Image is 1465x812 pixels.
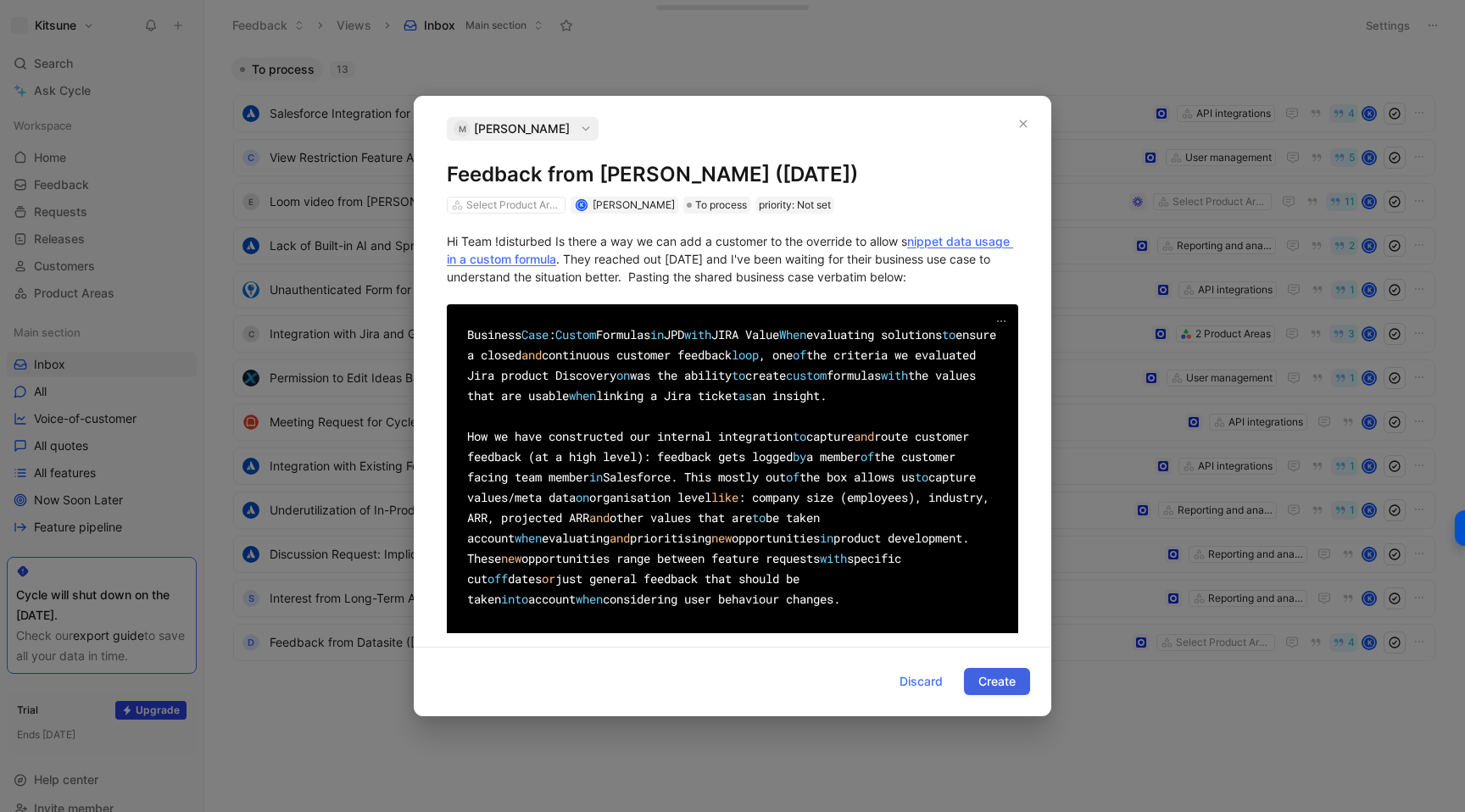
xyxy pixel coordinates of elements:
span: and [610,530,630,546]
span: Custom [555,326,596,342]
span: custom [786,367,827,383]
div: Hi Team !disturbed Is there a way we can add a customer to the override to allow s . They reached... [447,232,1018,286]
button: M[PERSON_NAME] [447,117,599,141]
span: with [820,550,847,566]
span: of [861,448,874,464]
div: M [454,120,471,137]
button: Feedback autopilot [731,670,878,692]
span: off [487,570,508,587]
span: as [738,387,752,403]
span: To process [695,197,747,214]
span: loop [732,347,759,363]
span: new [501,550,521,566]
span: [PERSON_NAME] [593,198,675,211]
span: from [616,631,643,648]
span: to [942,326,955,342]
span: in [820,530,833,546]
span: new [711,530,732,546]
span: Discard [900,671,943,692]
span: on [576,489,589,505]
span: into [501,591,528,607]
span: with [684,326,711,342]
span: of [793,347,806,363]
span: like [711,489,738,505]
span: [PERSON_NAME] [474,119,570,139]
span: Case [521,326,549,342]
span: When [779,326,806,342]
span: Create [978,671,1016,692]
span: by [793,448,806,464]
span: of [786,469,799,485]
span: to [752,509,766,526]
div: K [577,200,586,209]
span: to [793,428,806,444]
span: and [854,428,874,444]
div: To process [683,197,750,214]
span: and [521,347,542,363]
span: In [759,631,772,648]
span: to [711,631,725,648]
span: Feedback autopilot [766,671,873,692]
h1: Feedback from [PERSON_NAME] ([DATE]) [447,161,1018,188]
span: and [589,509,610,526]
button: priority: Not set [755,197,834,214]
span: in [650,326,664,342]
span: when [569,387,596,403]
div: Select Product Areas [466,197,561,214]
span: or [542,570,555,587]
span: in [589,469,603,485]
button: Discard [885,668,957,695]
span: on [616,367,630,383]
span: to [915,469,928,485]
span: when [515,530,542,546]
span: with [881,367,908,383]
span: to [732,367,745,383]
span: when [576,591,603,607]
button: Create [964,668,1030,695]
